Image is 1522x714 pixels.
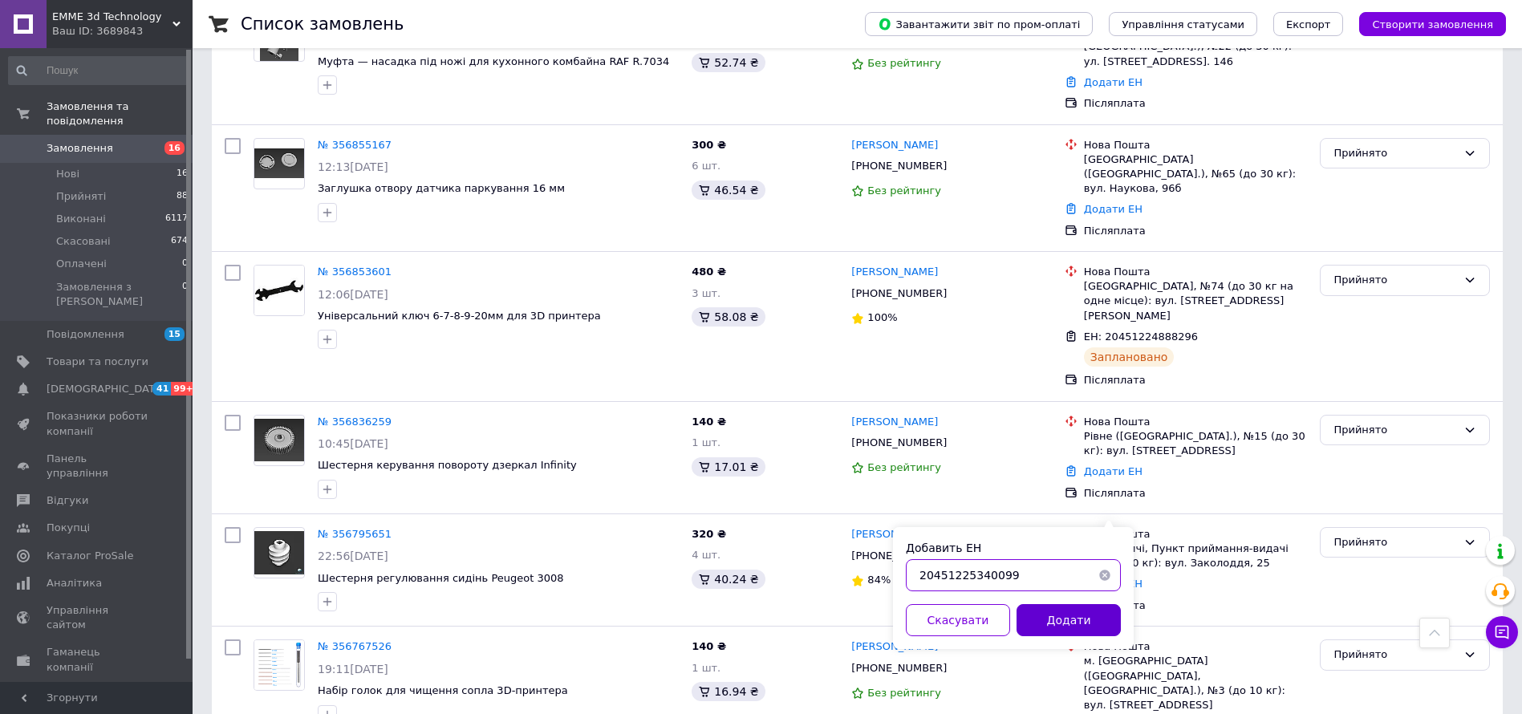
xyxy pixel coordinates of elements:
[851,639,938,655] a: [PERSON_NAME]
[177,189,188,204] span: 88
[164,327,185,341] span: 15
[865,12,1093,36] button: Завантажити звіт по пром-оплаті
[318,459,577,471] span: Шестерня керування повороту дзеркал Infinity
[318,640,392,652] a: № 356767526
[318,55,669,67] a: Муфта — насадка під ножі для кухонного комбайна RAF R.7034
[867,311,897,323] span: 100%
[1273,12,1344,36] button: Експорт
[851,550,947,562] span: [PHONE_NUMBER]
[164,141,185,155] span: 16
[254,138,305,189] a: Фото товару
[254,266,304,315] img: Фото товару
[1372,18,1493,30] span: Створити замовлення
[171,234,188,249] span: 674
[692,181,765,200] div: 46.54 ₴
[1084,224,1308,238] div: Післяплата
[851,265,938,280] a: [PERSON_NAME]
[1089,559,1121,591] button: Очистить
[867,57,941,69] span: Без рейтингу
[254,640,304,690] img: Фото товару
[1017,604,1121,636] button: Додати
[1084,347,1175,367] div: Заплановано
[1333,272,1457,289] div: Прийнято
[47,99,193,128] span: Замовлення та повідомлення
[318,182,565,194] a: Заглушка отвору датчика паркування 16 мм
[47,141,113,156] span: Замовлення
[692,640,726,652] span: 140 ₴
[1333,422,1457,439] div: Прийнято
[152,382,171,396] span: 41
[47,382,165,396] span: [DEMOGRAPHIC_DATA]
[851,287,947,299] span: [PHONE_NUMBER]
[318,684,568,696] span: Набір голок для чищення сопла 3D-принтера
[867,687,941,699] span: Без рейтингу
[318,572,564,584] a: Шестерня регулювання сидінь Peugeot 3008
[1084,415,1308,429] div: Нова Пошта
[254,415,305,466] a: Фото товару
[867,574,891,586] span: 84%
[1084,96,1308,111] div: Післяплата
[1333,647,1457,663] div: Прийнято
[692,528,726,540] span: 320 ₴
[56,212,106,226] span: Виконані
[878,17,1080,31] span: Завантажити звіт по пром-оплаті
[52,10,172,24] span: EMME 3d Technology
[692,457,765,477] div: 17.01 ₴
[56,167,79,181] span: Нові
[177,167,188,181] span: 16
[1333,145,1457,162] div: Прийнято
[906,604,1010,636] button: Скасувати
[254,419,304,460] img: Фото товару
[692,549,720,561] span: 4 шт.
[8,56,189,85] input: Пошук
[692,570,765,589] div: 40.24 ₴
[851,662,947,674] span: [PHONE_NUMBER]
[1084,486,1308,501] div: Післяплата
[47,576,102,590] span: Аналітика
[1084,203,1143,215] a: Додати ЕН
[1084,138,1308,152] div: Нова Пошта
[47,521,90,535] span: Покупці
[47,452,148,481] span: Панель управління
[318,288,388,301] span: 12:06[DATE]
[1122,18,1244,30] span: Управління статусами
[254,639,305,691] a: Фото товару
[867,185,941,197] span: Без рейтингу
[1084,279,1308,323] div: [GEOGRAPHIC_DATA], №74 (до 30 кг на одне місце): вул. [STREET_ADDRESS][PERSON_NAME]
[182,257,188,271] span: 0
[318,310,601,322] a: Універсальний ключ 6-7-8-9-20мм для 3D принтера
[47,327,124,342] span: Повідомлення
[318,528,392,540] a: № 356795651
[1084,542,1308,570] div: с. Куровичі, Пункт приймання-видачі №2 (до 30 кг): вул. Заколоддя, 25
[851,415,938,430] a: [PERSON_NAME]
[1084,654,1308,712] div: м. [GEOGRAPHIC_DATA] ([GEOGRAPHIC_DATA], [GEOGRAPHIC_DATA].), №3 (до 10 кг): вул. [STREET_ADDRESS]
[867,461,941,473] span: Без рейтингу
[254,527,305,578] a: Фото товару
[692,53,765,72] div: 52.74 ₴
[692,307,765,327] div: 58.08 ₴
[906,542,981,554] label: Добавить ЕН
[692,436,720,448] span: 1 шт.
[851,436,947,448] span: [PHONE_NUMBER]
[692,266,726,278] span: 480 ₴
[1084,331,1198,343] span: ЕН: 20451224888296
[1343,18,1506,30] a: Створити замовлення
[1084,598,1308,613] div: Післяплата
[56,257,107,271] span: Оплачені
[182,280,188,309] span: 0
[318,139,392,151] a: № 356855167
[47,603,148,632] span: Управління сайтом
[47,409,148,438] span: Показники роботи компанії
[692,139,726,151] span: 300 ₴
[318,550,388,562] span: 22:56[DATE]
[47,549,133,563] span: Каталог ProSale
[1084,373,1308,387] div: Післяплата
[318,160,388,173] span: 12:13[DATE]
[171,382,197,396] span: 99+
[56,189,106,204] span: Прийняті
[56,280,182,309] span: Замовлення з [PERSON_NAME]
[318,416,392,428] a: № 356836259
